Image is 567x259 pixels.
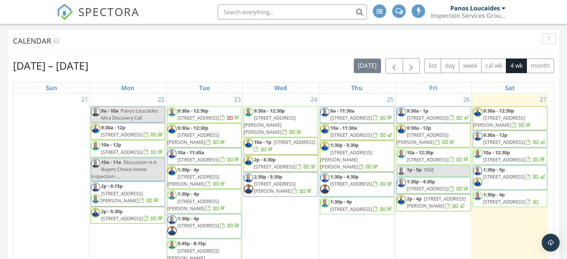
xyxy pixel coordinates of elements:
a: 1:30p - 4:30p [STREET_ADDRESS] [320,172,394,197]
span: [STREET_ADDRESS][PERSON_NAME] [473,114,525,128]
a: 10a - 1p [STREET_ADDRESS] [254,139,315,152]
button: Previous [385,58,403,73]
img: linktree_graphics_james_google.jpg [167,107,177,117]
a: 1:30p - 4p [STREET_ADDRESS][PERSON_NAME] [167,166,226,187]
a: 9:30a - 12p [STREET_ADDRESS][PERSON_NAME] [396,123,471,148]
span: [STREET_ADDRESS] [330,180,372,187]
img: linktree_graphics_james_google.jpg [91,194,100,203]
span: 10a - 11a [101,159,121,165]
a: 9:30a - 12:30p [STREET_ADDRESS] [177,107,240,121]
a: 9a - 11:30a [STREET_ADDRESS] [320,106,394,123]
a: SPECTORA [57,10,139,26]
a: 1:30p - 4:30p [STREET_ADDRESS] [396,177,471,194]
span: 1:30p - 5:30p [330,142,359,148]
a: 9:30a - 12:30p [STREET_ADDRESS][PERSON_NAME][PERSON_NAME] [244,107,303,136]
a: Go to September 26, 2025 [462,94,472,105]
a: 9:30a - 1p [STREET_ADDRESS] [407,107,470,121]
span: 9a - 10a [101,107,119,114]
span: 1:30p - 4p [177,190,199,197]
a: Go to September 25, 2025 [385,94,395,105]
a: 1:30p - 4p [STREET_ADDRESS][PERSON_NAME] [167,189,242,214]
a: 10a - 11:45a [STREET_ADDRESS] [167,148,242,165]
a: Saturday [504,83,516,93]
span: [STREET_ADDRESS] [330,114,372,121]
span: 9:30a - 1p [407,107,428,114]
a: 9:30a - 1p [STREET_ADDRESS] [396,106,471,123]
a: 2p - 6:15p [STREET_ADDRESS][PERSON_NAME] [101,183,160,203]
div: Panos Loucaides [450,4,500,12]
a: Monday [120,83,136,93]
img: maaz.jpg [167,226,177,236]
a: 1:30p - 4p [STREET_ADDRESS] [177,215,240,229]
span: [STREET_ADDRESS] [101,215,143,222]
a: 10a - 12:30p [STREET_ADDRESS] [473,148,547,165]
a: 9:30a - 12p [STREET_ADDRESS] [473,130,547,147]
span: [STREET_ADDRESS] [101,149,143,155]
img: linktree_graphics_panos_google.jpg [244,173,253,183]
span: [STREET_ADDRESS][PERSON_NAME] [167,173,219,187]
a: 9:30a - 12:30p [STREET_ADDRESS][PERSON_NAME] [473,107,532,128]
img: linktree_graphics_james_google.jpg [397,166,406,176]
span: 9:30a - 12:30p [177,124,208,131]
a: Go to September 23, 2025 [233,94,242,105]
img: maaz.jpg [320,184,330,194]
a: Go to September 22, 2025 [156,94,166,105]
img: ricardo_arenas_small.png [167,166,177,176]
div: Open Intercom Messenger [542,234,560,252]
img: linktree_graphics_panos_google.jpg [91,159,100,168]
button: [DATE] [354,59,381,73]
span: [STREET_ADDRESS] [407,156,448,163]
span: 1:30p - 4p [330,198,352,205]
a: 1:30p - 4:30p [STREET_ADDRESS] [407,178,470,192]
span: ISGE [424,166,434,173]
h2: [DATE] – [DATE] [13,58,88,73]
span: [STREET_ADDRESS] [407,114,448,121]
a: 9:30a - 12p [STREET_ADDRESS] [483,132,546,145]
a: 2p - 4:30p [STREET_ADDRESS] [254,156,317,170]
span: 1:30p - 4p [483,191,505,198]
button: list [424,59,441,73]
span: [STREET_ADDRESS] [177,114,219,121]
input: Search everything... [218,4,367,19]
a: 1:30p - 4p [STREET_ADDRESS] [320,197,394,214]
span: 1:30p - 5p [483,166,505,173]
a: 10a - 12p [STREET_ADDRESS] [101,141,164,155]
a: 1:30p - 4p [STREET_ADDRESS][PERSON_NAME] [167,165,242,189]
a: 2:30p - 5:30p [STREET_ADDRESS][PERSON_NAME] [243,172,318,197]
img: linktree_graphics_panos_google.jpg [397,178,406,187]
a: Thursday [350,83,364,93]
img: linktree_graphics_james_google.jpg [320,198,330,208]
a: 9:30a - 12p [STREET_ADDRESS] [91,123,165,140]
img: linktree_graphics_panos_google.jpg [320,107,330,117]
img: linktree_graphics_james_google.jpg [473,191,482,200]
span: SPECTORA [78,4,139,19]
a: 10a - 1p [STREET_ADDRESS] [243,138,318,154]
a: Wednesday [273,83,289,93]
button: Next [403,58,420,73]
img: ricardo_arenas_small.png [473,107,482,117]
a: Go to September 27, 2025 [538,94,548,105]
span: 1:30p - 4:30p [407,178,435,185]
a: 9:30a - 12p [STREET_ADDRESS] [101,124,164,138]
span: 9:30a - 12p [483,132,507,138]
img: ricardo_arenas_small.png [244,156,253,165]
a: Friday [428,83,439,93]
span: [STREET_ADDRESS] [101,131,143,138]
span: 1:30p - 4:30p [330,173,359,180]
a: 1:30p - 4p [STREET_ADDRESS] [483,191,539,205]
a: 2p - 4:30p [STREET_ADDRESS] [243,155,318,172]
img: linktree_graphics_panos_google.jpg [91,107,100,117]
span: 10a - 12p [101,141,121,148]
a: 10a - 12:30p [STREET_ADDRESS] [407,149,470,163]
span: Panos Loucaides Mira Discovery Call [101,107,158,121]
a: 1:30p - 4p [STREET_ADDRESS][PERSON_NAME] [167,190,226,211]
button: 4 wk [506,59,527,73]
a: 2p - 4p [STREET_ADDRESS][PERSON_NAME] [396,194,471,211]
a: Sunday [44,83,59,93]
a: 9:30a - 12:30p [STREET_ADDRESS] [167,106,242,123]
a: 1:30p - 4p [STREET_ADDRESS] [330,198,393,212]
button: week [459,59,482,73]
span: 1p - 5p [407,166,422,173]
span: 2:30p - 5:30p [254,173,282,180]
img: linktree_graphics_panos_google.jpg [167,149,177,158]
